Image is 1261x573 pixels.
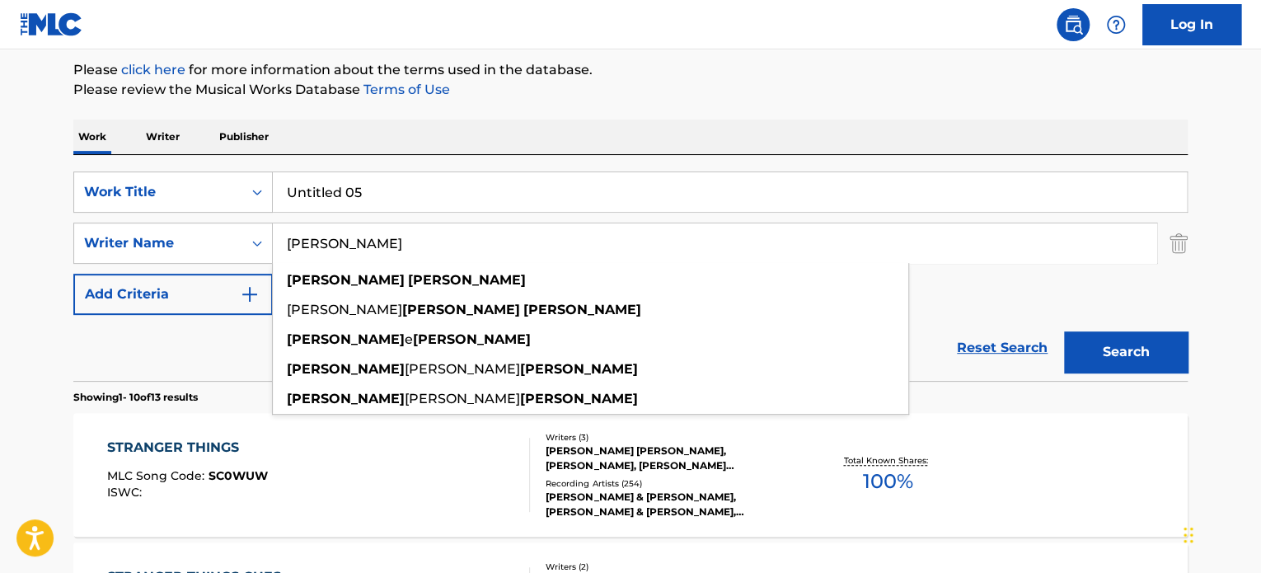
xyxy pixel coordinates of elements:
[1099,8,1132,41] div: Help
[405,361,520,377] span: [PERSON_NAME]
[287,302,402,317] span: [PERSON_NAME]
[287,391,405,406] strong: [PERSON_NAME]
[73,120,111,154] p: Work
[107,468,209,483] span: MLC Song Code :
[546,444,795,473] div: [PERSON_NAME] [PERSON_NAME], [PERSON_NAME], [PERSON_NAME] [PERSON_NAME]
[520,391,638,406] strong: [PERSON_NAME]
[1057,8,1090,41] a: Public Search
[405,391,520,406] span: [PERSON_NAME]
[84,233,232,253] div: Writer Name
[121,62,185,77] a: click here
[1170,223,1188,264] img: Delete Criterion
[73,413,1188,537] a: STRANGER THINGSMLC Song Code:SC0WUWISWC:Writers (3)[PERSON_NAME] [PERSON_NAME], [PERSON_NAME], [P...
[1179,494,1261,573] iframe: Chat Widget
[402,302,520,317] strong: [PERSON_NAME]
[523,302,641,317] strong: [PERSON_NAME]
[73,390,198,405] p: Showing 1 - 10 of 13 results
[546,561,795,573] div: Writers ( 2 )
[287,361,405,377] strong: [PERSON_NAME]
[546,490,795,519] div: [PERSON_NAME] & [PERSON_NAME], [PERSON_NAME] & [PERSON_NAME], [PERSON_NAME] & [PERSON_NAME], [PER...
[141,120,185,154] p: Writer
[520,361,638,377] strong: [PERSON_NAME]
[408,272,526,288] strong: [PERSON_NAME]
[73,274,273,315] button: Add Criteria
[1184,510,1193,560] div: Drag
[73,171,1188,381] form: Search Form
[546,431,795,444] div: Writers ( 3 )
[862,467,912,496] span: 100 %
[287,272,405,288] strong: [PERSON_NAME]
[843,454,931,467] p: Total Known Shares:
[209,468,268,483] span: SC0WUW
[1064,331,1188,373] button: Search
[214,120,274,154] p: Publisher
[360,82,450,97] a: Terms of Use
[73,60,1188,80] p: Please for more information about the terms used in the database.
[546,477,795,490] div: Recording Artists ( 254 )
[1063,15,1083,35] img: search
[1142,4,1241,45] a: Log In
[107,438,268,458] div: STRANGER THINGS
[405,331,413,347] span: e
[1106,15,1126,35] img: help
[949,330,1056,366] a: Reset Search
[20,12,83,36] img: MLC Logo
[287,331,405,347] strong: [PERSON_NAME]
[240,284,260,304] img: 9d2ae6d4665cec9f34b9.svg
[107,485,146,500] span: ISWC :
[73,80,1188,100] p: Please review the Musical Works Database
[413,331,531,347] strong: [PERSON_NAME]
[84,182,232,202] div: Work Title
